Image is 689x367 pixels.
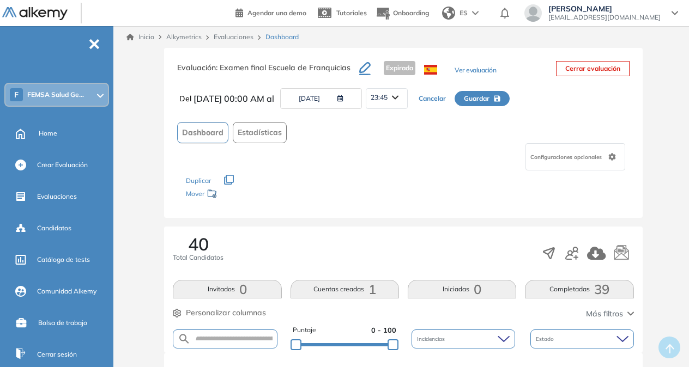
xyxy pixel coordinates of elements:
[186,185,295,205] div: Mover
[530,153,604,161] span: Configuraciones opcionales
[548,4,661,13] span: [PERSON_NAME]
[173,307,266,319] button: Personalizar columnas
[14,90,19,99] span: F
[472,11,479,15] img: arrow
[126,32,154,42] a: Inicio
[37,286,96,296] span: Comunidad Alkemy
[177,61,359,84] h3: Evaluación
[455,91,510,106] button: Guardar
[384,61,415,75] span: Expirada
[412,329,515,348] div: Incidencias
[38,318,87,328] span: Bolsa de trabajo
[293,325,316,335] span: Puntaje
[37,255,90,265] span: Catálogo de tests
[233,122,287,143] button: Estadísticas
[442,7,455,20] img: world
[410,91,455,106] button: Cancelar
[267,92,274,105] span: al
[166,33,202,41] span: Alkymetrics
[408,280,516,298] button: Iniciadas0
[417,335,447,343] span: Incidencias
[525,143,625,170] div: Configuraciones opcionales
[182,127,223,138] span: Dashboard
[376,2,429,25] button: Onboarding
[464,94,489,103] span: Guardar
[173,253,223,262] span: Total Candidatos
[371,325,396,335] span: 0 - 100
[393,9,429,17] span: Onboarding
[371,93,388,102] span: 23:45
[186,307,266,319] span: Personalizar columnas
[235,5,306,19] a: Agendar una demo
[238,127,282,138] span: Estadísticas
[27,90,84,99] span: FEMSA Salud Ge...
[177,122,228,143] button: Dashboard
[37,160,88,170] span: Crear Evaluación
[536,335,556,343] span: Estado
[37,223,71,233] span: Candidatos
[188,235,209,253] span: 40
[186,176,211,185] span: Duplicar
[247,9,306,17] span: Agendar una demo
[548,13,661,22] span: [EMAIL_ADDRESS][DOMAIN_NAME]
[37,350,77,359] span: Cerrar sesión
[178,332,191,346] img: SEARCH_ALT
[265,32,299,42] span: Dashboard
[179,93,191,105] span: Del
[525,280,633,298] button: Completadas39
[2,7,68,21] img: Logo
[194,92,264,105] span: [DATE] 00:00 AM
[214,33,253,41] a: Evaluaciones
[216,63,350,72] span: : Examen final Escuela de Franquicias
[460,8,468,18] span: ES
[336,9,367,17] span: Tutoriales
[530,329,634,348] div: Estado
[39,129,57,138] span: Home
[586,308,634,320] button: Más filtros
[37,192,77,201] span: Evaluaciones
[556,61,630,76] button: Cerrar evaluación
[173,280,281,298] button: Invitados0
[586,308,623,320] span: Más filtros
[291,280,399,298] button: Cuentas creadas1
[280,88,362,109] button: [DATE]
[424,65,437,75] img: ESP
[455,65,496,77] button: Ver evaluación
